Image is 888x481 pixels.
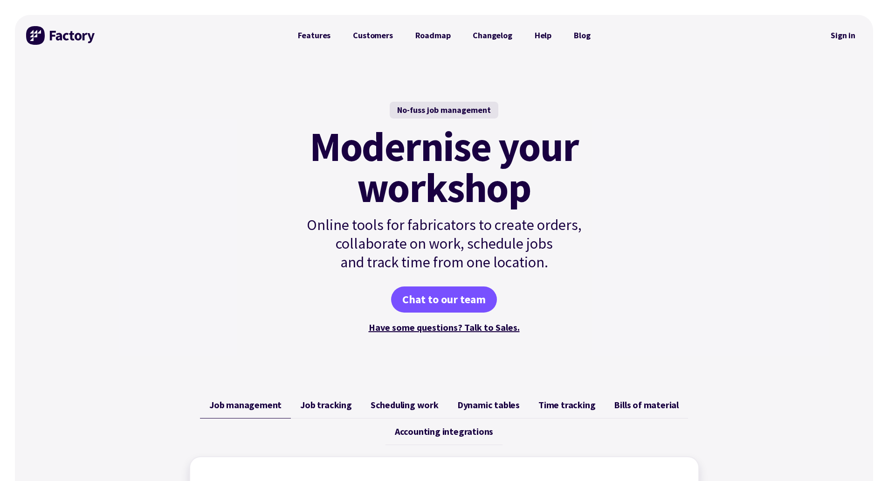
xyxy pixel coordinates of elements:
[26,26,96,45] img: Factory
[824,25,862,46] nav: Secondary Navigation
[342,26,404,45] a: Customers
[287,216,602,272] p: Online tools for fabricators to create orders, collaborate on work, schedule jobs and track time ...
[461,26,523,45] a: Changelog
[371,399,439,411] span: Scheduling work
[563,26,601,45] a: Blog
[841,436,888,481] iframe: Chat Widget
[404,26,462,45] a: Roadmap
[310,126,578,208] mark: Modernise your workshop
[457,399,520,411] span: Dynamic tables
[300,399,352,411] span: Job tracking
[390,102,498,119] div: No-fuss job management
[287,26,342,45] a: Features
[395,426,493,437] span: Accounting integrations
[209,399,282,411] span: Job management
[391,286,497,313] a: Chat to our team
[538,399,595,411] span: Time tracking
[614,399,679,411] span: Bills of material
[287,26,602,45] nav: Primary Navigation
[523,26,563,45] a: Help
[824,25,862,46] a: Sign in
[369,321,520,333] a: Have some questions? Talk to Sales.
